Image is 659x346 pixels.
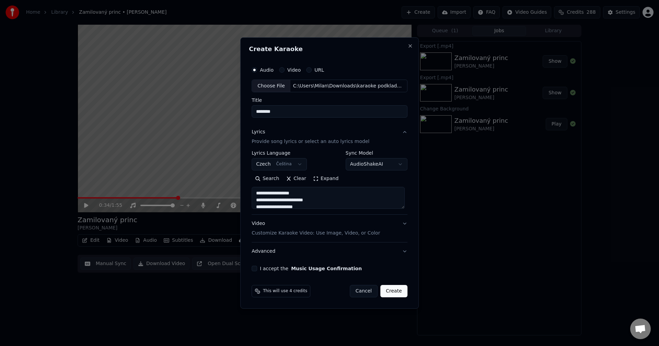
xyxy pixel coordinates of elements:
[282,174,310,184] button: Clear
[252,151,307,156] label: Lyrics Language
[252,230,380,237] p: Customize Karaoke Video: Use Image, Video, or Color
[260,266,362,271] label: I accept the
[252,80,290,92] div: Choose File
[380,285,407,297] button: Create
[252,98,407,103] label: Title
[350,285,378,297] button: Cancel
[252,139,369,145] p: Provide song lyrics or select an auto lyrics model
[346,151,407,156] label: Sync Model
[263,288,307,294] span: This will use 4 credits
[252,174,282,184] button: Search
[290,83,407,90] div: C:\Users\Milan\Downloads\karaoke podklady\04 Stíny.mp3
[314,68,324,72] label: URL
[252,151,407,215] div: LyricsProvide song lyrics or select an auto lyrics model
[310,174,342,184] button: Expand
[249,46,410,52] h2: Create Karaoke
[252,215,407,242] button: VideoCustomize Karaoke Video: Use Image, Video, or Color
[252,129,265,136] div: Lyrics
[260,68,274,72] label: Audio
[291,266,362,271] button: I accept the
[252,123,407,151] button: LyricsProvide song lyrics or select an auto lyrics model
[252,220,380,237] div: Video
[287,68,301,72] label: Video
[252,242,407,260] button: Advanced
